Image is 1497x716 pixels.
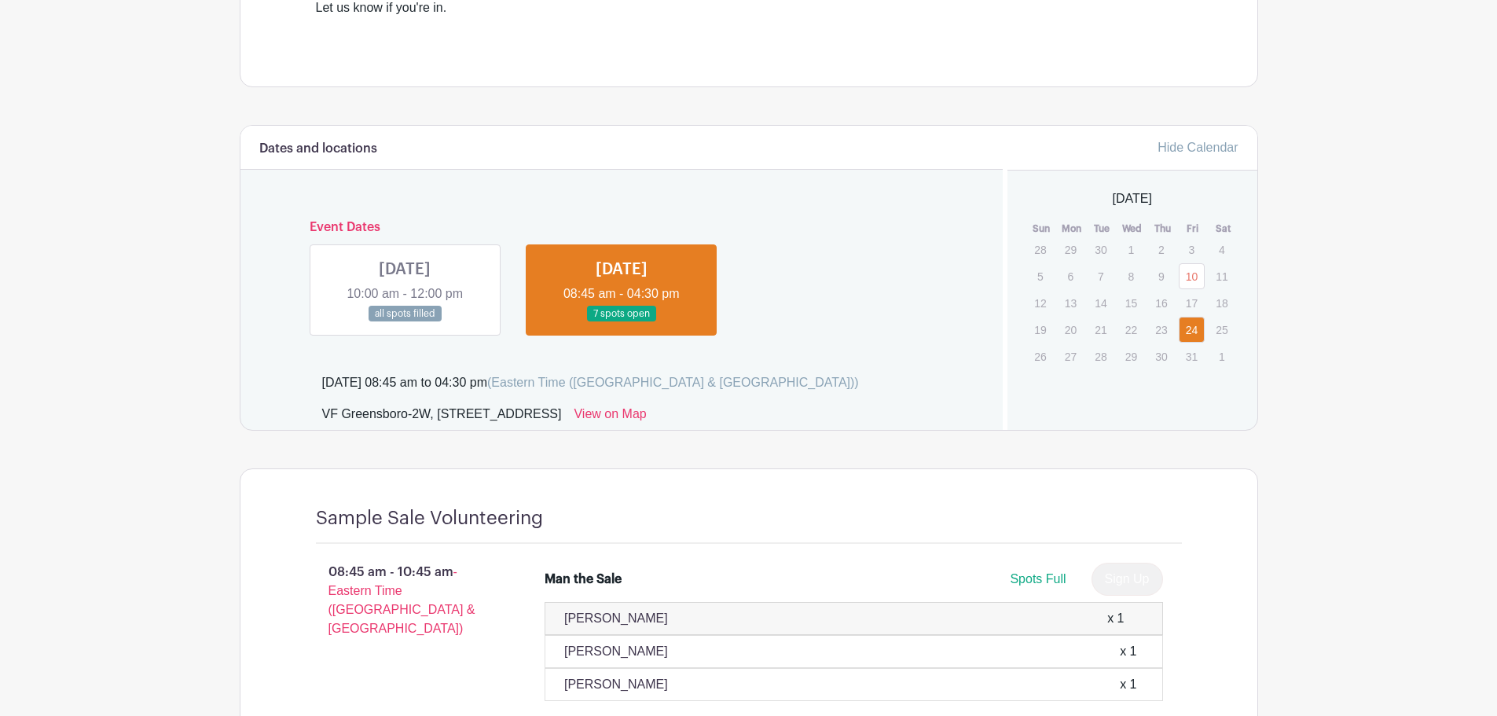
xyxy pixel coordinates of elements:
[1010,572,1066,586] span: Spots Full
[1209,344,1235,369] p: 1
[259,141,377,156] h6: Dates and locations
[1107,609,1124,628] div: x 1
[1179,237,1205,262] p: 3
[1179,344,1205,369] p: 31
[1209,318,1235,342] p: 25
[1027,344,1053,369] p: 26
[1118,344,1144,369] p: 29
[1147,221,1178,237] th: Thu
[545,570,622,589] div: Man the Sale
[1158,141,1238,154] a: Hide Calendar
[1088,318,1114,342] p: 21
[1179,317,1205,343] a: 24
[574,405,646,430] a: View on Map
[1179,263,1205,289] a: 10
[487,376,859,389] span: (Eastern Time ([GEOGRAPHIC_DATA] & [GEOGRAPHIC_DATA]))
[1088,237,1114,262] p: 30
[297,220,947,235] h6: Event Dates
[1057,221,1088,237] th: Mon
[1027,291,1053,315] p: 12
[1058,318,1084,342] p: 20
[1088,344,1114,369] p: 28
[1027,318,1053,342] p: 19
[1148,291,1174,315] p: 16
[1117,221,1148,237] th: Wed
[1026,221,1057,237] th: Sun
[1087,221,1117,237] th: Tue
[1058,344,1084,369] p: 27
[1118,237,1144,262] p: 1
[322,405,562,430] div: VF Greensboro-2W, [STREET_ADDRESS]
[1208,221,1238,237] th: Sat
[564,609,668,628] p: [PERSON_NAME]
[1118,291,1144,315] p: 15
[1148,318,1174,342] p: 23
[1148,237,1174,262] p: 2
[1179,291,1205,315] p: 17
[316,507,543,530] h4: Sample Sale Volunteering
[1118,264,1144,288] p: 8
[291,556,520,644] p: 08:45 am - 10:45 am
[1027,237,1053,262] p: 28
[1058,264,1084,288] p: 6
[1209,264,1235,288] p: 11
[1209,291,1235,315] p: 18
[1178,221,1209,237] th: Fri
[1058,237,1084,262] p: 29
[328,565,475,635] span: - Eastern Time ([GEOGRAPHIC_DATA] & [GEOGRAPHIC_DATA])
[1088,291,1114,315] p: 14
[1088,264,1114,288] p: 7
[564,642,668,661] p: [PERSON_NAME]
[1027,264,1053,288] p: 5
[1120,642,1136,661] div: x 1
[1113,189,1152,208] span: [DATE]
[1148,264,1174,288] p: 9
[564,675,668,694] p: [PERSON_NAME]
[1058,291,1084,315] p: 13
[1148,344,1174,369] p: 30
[1120,675,1136,694] div: x 1
[322,373,859,392] div: [DATE] 08:45 am to 04:30 pm
[1118,318,1144,342] p: 22
[1209,237,1235,262] p: 4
